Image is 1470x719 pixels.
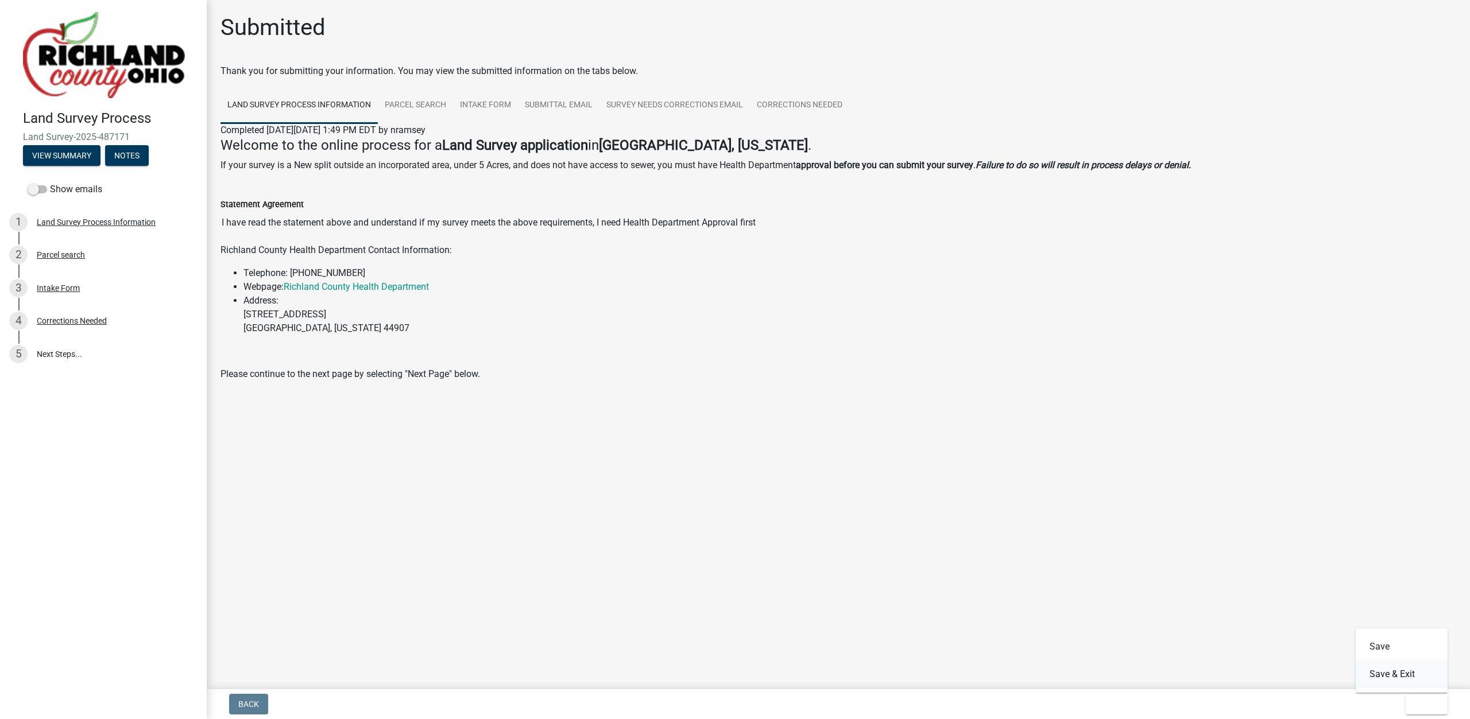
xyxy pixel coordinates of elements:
a: Land Survey Process Information [220,87,378,124]
button: Notes [105,145,149,166]
div: 1 [9,213,28,231]
strong: Land Survey application [442,137,588,153]
button: Save & Exit [1356,660,1448,688]
button: View Summary [23,145,100,166]
div: Parcel search [37,251,85,259]
p: If your survey is a New split outside an incorporated area, under 5 Acres, and does not have acce... [220,158,1456,172]
span: Back [238,699,259,709]
div: 5 [9,345,28,363]
button: Save [1356,633,1448,660]
h4: Land Survey Process [23,110,198,127]
button: Back [229,694,268,714]
a: Intake Form [453,87,518,124]
a: Submittal Email [518,87,599,124]
div: Intake Form [37,284,80,292]
wm-modal-confirm: Notes [105,151,149,161]
li: Webpage: [243,280,1456,294]
a: Richland County Health Department [284,281,429,292]
strong: [GEOGRAPHIC_DATA], [US_STATE] [599,137,808,153]
p: Please continue to the next page by selecting "Next Page" below. [220,367,1456,381]
div: Corrections Needed [37,317,107,325]
label: Statement Agreement [220,201,304,209]
a: Parcel search [378,87,453,124]
span: Exit [1415,699,1432,709]
div: Exit [1356,628,1448,693]
img: Richland County, Ohio [23,12,185,98]
a: Corrections Needed [750,87,849,124]
h1: Submitted [220,14,326,41]
div: Thank you for submitting your information. You may view the submitted information on the tabs below. [220,64,1456,78]
p: Richland County Health Department Contact Information: [220,243,1456,257]
strong: approval before you can submit your survey [796,160,973,170]
div: 2 [9,246,28,264]
label: Show emails [28,182,102,196]
a: Survey Needs Corrections Email [599,87,750,124]
div: 4 [9,312,28,330]
strong: Failure to do so will result in process delays or denial. [976,160,1191,170]
li: Telephone: [PHONE_NUMBER] [243,266,1456,280]
button: Exit [1406,694,1448,714]
span: Land Survey-2025-487171 [23,131,184,142]
div: Land Survey Process Information [37,218,156,226]
li: Address: [STREET_ADDRESS] [GEOGRAPHIC_DATA], [US_STATE] 44907 [243,294,1456,335]
span: Completed [DATE][DATE] 1:49 PM EDT by nramsey [220,125,425,135]
wm-modal-confirm: Summary [23,151,100,161]
h4: Welcome to the online process for a in . [220,137,1456,154]
div: 3 [9,279,28,297]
